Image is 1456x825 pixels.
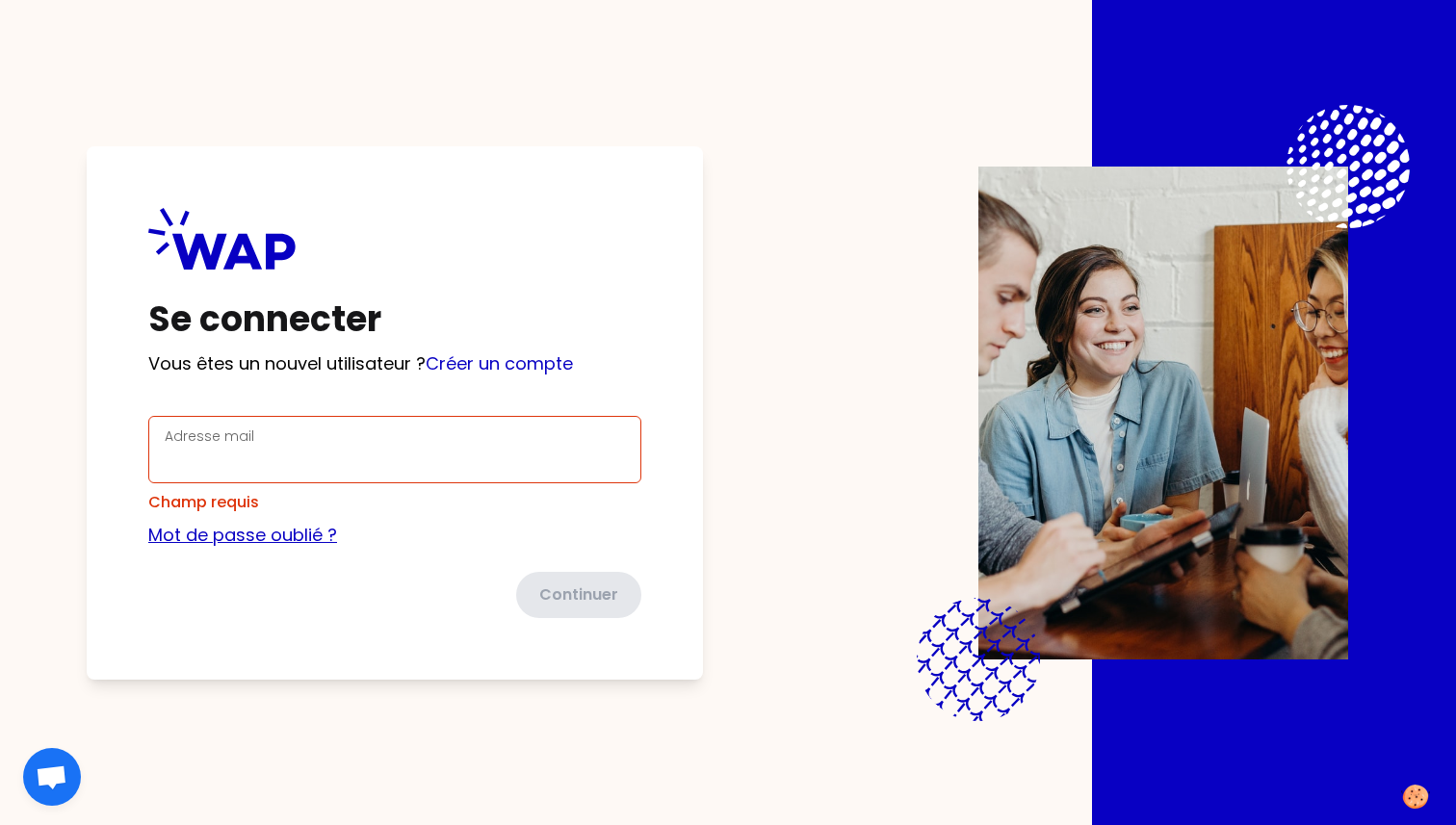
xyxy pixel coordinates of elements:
[23,748,81,806] a: Ouvrir le chat
[426,351,573,375] a: Créer un compte
[148,523,337,547] a: Mot de passe oublié ?
[148,350,641,377] p: Vous êtes un nouvel utilisateur ?
[148,491,641,514] div: Champ requis
[1390,773,1442,820] button: Manage your preferences about cookies
[165,426,254,446] label: Adresse mail
[978,167,1348,659] img: Description
[148,300,641,339] h1: Se connecter
[516,572,641,618] button: Continuer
